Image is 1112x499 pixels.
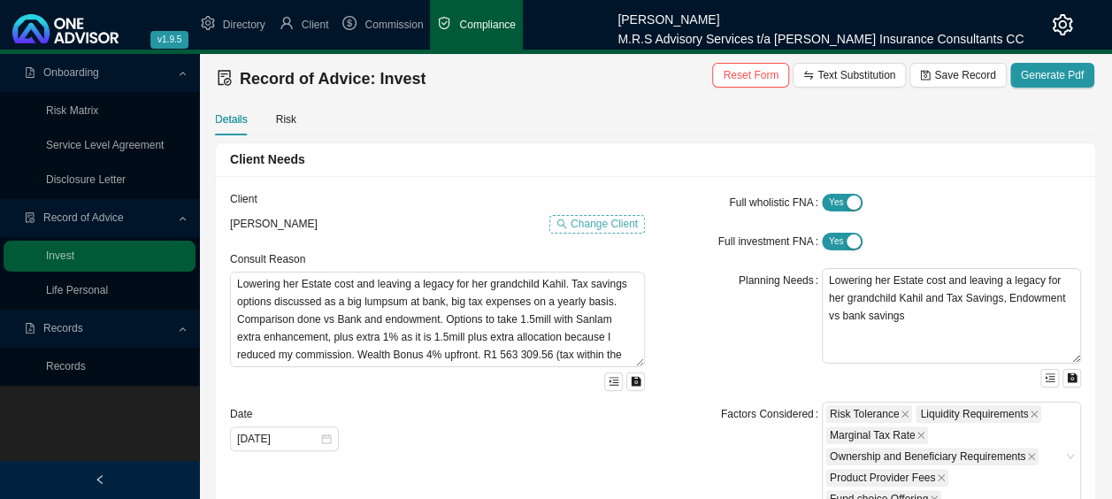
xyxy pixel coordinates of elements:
[729,190,822,215] label: Full wholistic FNA
[230,250,314,268] label: Consult Reason
[822,268,1081,364] textarea: Lowering her Estate cost and leaving a legacy for her grandchild Kahil and Tax Savings, Endowment...
[830,406,899,422] span: Risk Tolerance
[25,323,35,334] span: file-pdf
[803,70,814,81] span: swap
[230,150,1081,170] div: Client Needs
[230,405,261,423] label: Date
[280,16,294,30] span: user
[825,426,929,444] span: Marginal Tax Rate
[1030,410,1039,418] span: close
[825,448,1039,465] span: Ownership and Beneficiary Requirements
[215,111,248,128] div: Details
[830,470,935,486] span: Product Provider Fees
[46,173,126,186] a: Disclosure Letter
[817,66,895,84] span: Text Substitution
[12,14,119,43] img: 2df55531c6924b55f21c4cf5d4484680-logo-light.svg
[920,70,931,81] span: save
[46,104,98,117] a: Risk Matrix
[46,249,74,262] a: Invest
[46,284,108,296] a: Life Personal
[901,410,909,418] span: close
[937,473,946,482] span: close
[830,449,1025,464] span: Ownership and Beneficiary Requirements
[793,63,906,88] button: Text Substitution
[1052,14,1073,35] span: setting
[25,212,35,223] span: file-done
[909,63,1006,88] button: Save Record
[712,63,789,88] button: Reset Form
[437,16,451,30] span: safety
[1021,66,1084,84] span: Generate Pdf
[934,66,995,84] span: Save Record
[223,19,265,31] span: Directory
[916,405,1041,423] span: Liquidity Requirements
[302,19,329,31] span: Client
[571,215,638,233] span: Change Client
[240,70,426,88] span: Record of Advice: Invest
[43,211,124,224] span: Record of Advice
[556,219,567,229] span: search
[150,31,188,49] span: v1.9.5
[276,111,296,128] div: Risk
[230,218,318,230] span: [PERSON_NAME]
[95,474,105,485] span: left
[723,66,778,84] span: Reset Form
[1045,372,1055,383] span: menu-unfold
[43,322,83,334] span: Records
[230,190,265,208] label: Client
[1067,372,1077,383] span: save
[1027,452,1036,461] span: close
[617,4,1024,24] div: [PERSON_NAME]
[459,19,515,31] span: Compliance
[739,268,822,293] label: Planning Needs
[1010,63,1094,88] button: Generate Pdf
[609,376,619,387] span: menu-unfold
[201,16,215,30] span: setting
[46,360,86,372] a: Records
[830,427,916,443] span: Marginal Tax Rate
[617,24,1024,43] div: M.R.S Advisory Services t/a [PERSON_NAME] Insurance Consultants CC
[43,66,99,79] span: Onboarding
[237,430,319,448] input: Select date
[721,402,822,426] label: Factors Considered
[46,139,164,151] a: Service Level Agreement
[718,229,822,254] label: Full investment FNA
[364,19,423,31] span: Commission
[920,406,1028,422] span: Liquidity Requirements
[916,431,925,440] span: close
[825,469,948,487] span: Product Provider Fees
[825,405,912,423] span: Risk Tolerance
[230,272,645,367] textarea: Lowering her Estate cost and leaving a legacy for her grandchild Kahil. Tax savings options discu...
[25,67,35,78] span: file-pdf
[342,16,357,30] span: dollar
[631,376,641,387] span: save
[549,215,645,234] button: Change Client
[217,70,233,86] span: file-done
